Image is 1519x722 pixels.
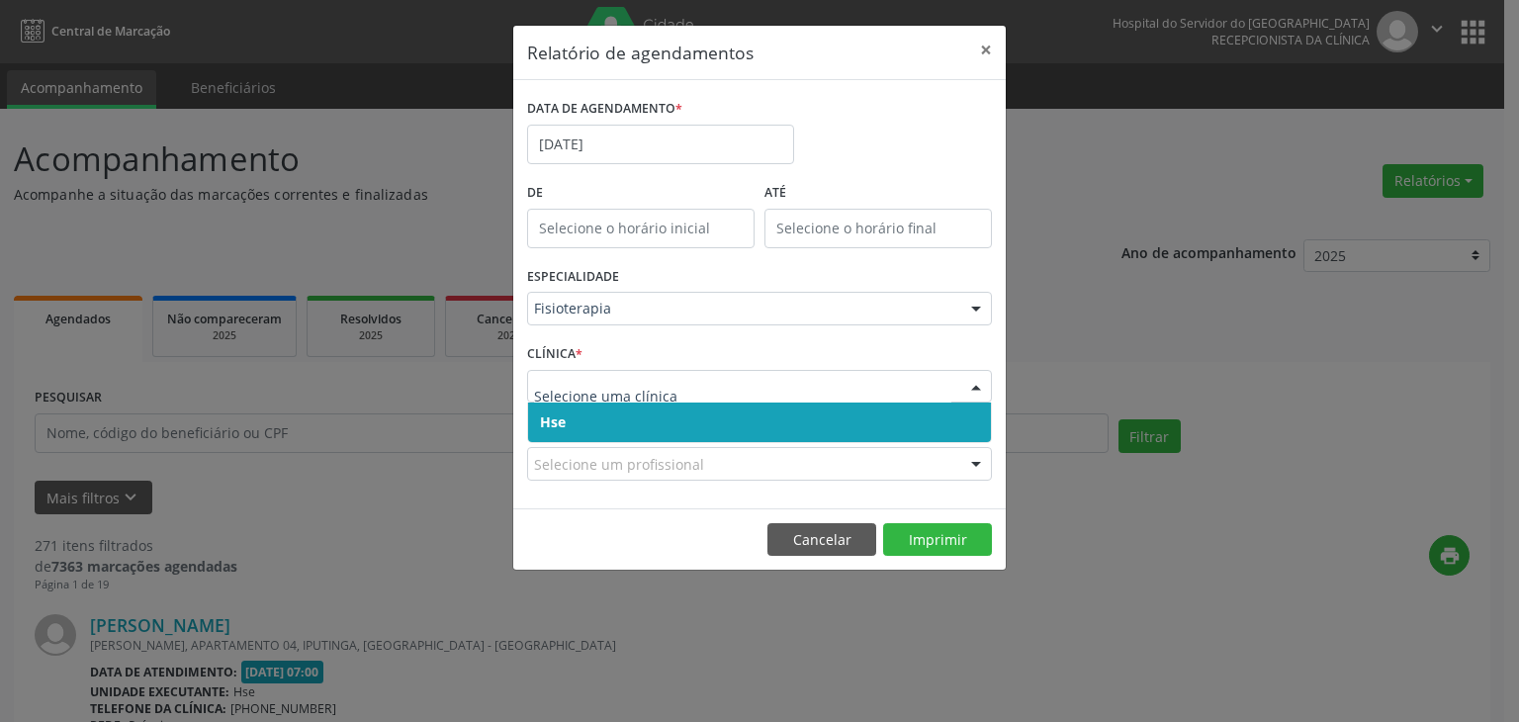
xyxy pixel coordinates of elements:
button: Cancelar [767,523,876,557]
label: CLÍNICA [527,339,582,370]
label: DATA DE AGENDAMENTO [527,94,682,125]
span: Selecione um profissional [534,454,704,475]
label: ESPECIALIDADE [527,262,619,293]
span: Hse [540,412,566,431]
label: ATÉ [764,178,992,209]
input: Selecione o horário inicial [527,209,755,248]
input: Selecione o horário final [764,209,992,248]
label: De [527,178,755,209]
span: Fisioterapia [534,299,951,318]
button: Close [966,26,1006,74]
input: Selecione uma data ou intervalo [527,125,794,164]
button: Imprimir [883,523,992,557]
h5: Relatório de agendamentos [527,40,754,65]
input: Selecione uma clínica [534,377,951,416]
